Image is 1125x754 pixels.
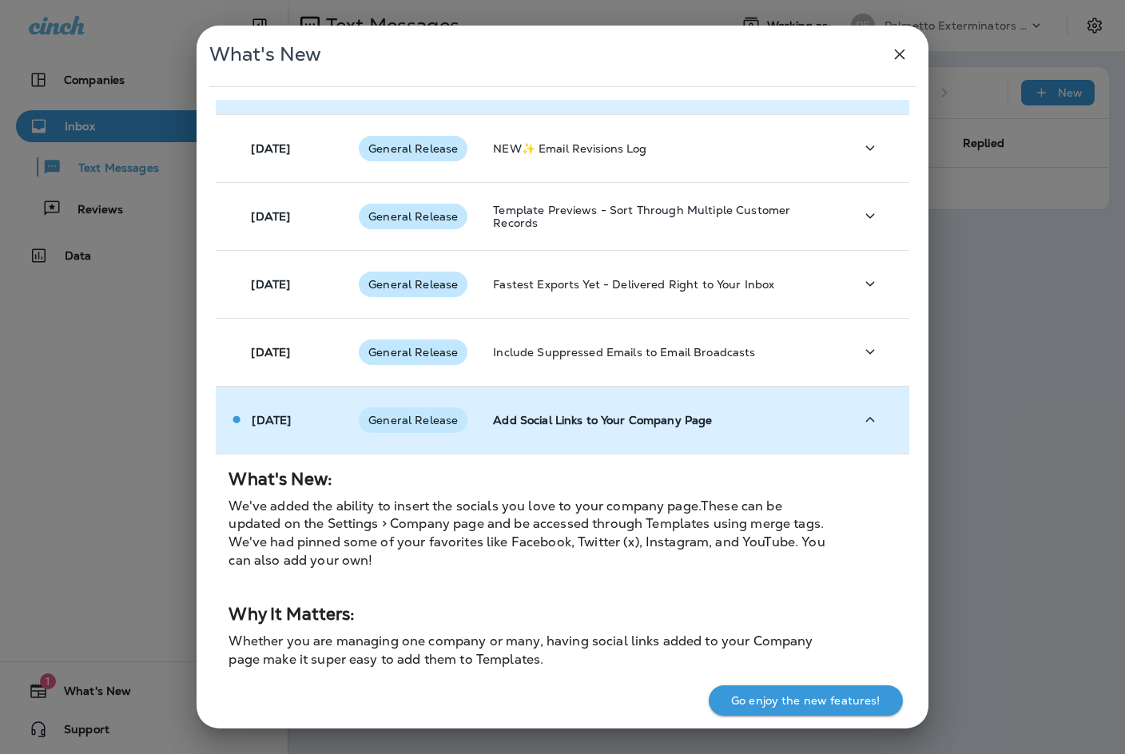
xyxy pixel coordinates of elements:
[493,346,829,359] p: Include Suppressed Emails to Email Broadcasts
[731,694,881,707] p: Go enjoy the new features!
[359,210,467,223] span: General Release
[229,633,813,668] span: Whether you are managing one company or many, having social links added to your Company page make...
[359,414,467,427] span: General Release
[251,142,290,155] p: [DATE]
[493,278,829,291] p: Fastest Exports Yet - Delivered Right to Your Inbox
[252,414,291,427] p: [DATE]
[229,498,825,569] span: We've added the ability to insert the socials you love to your company page.These can be updated ...
[209,42,321,66] span: What's New
[251,210,290,223] p: [DATE]
[359,278,467,291] span: General Release
[359,346,467,359] span: General Release
[229,603,354,625] strong: Why It Matters:
[359,142,467,155] span: General Release
[251,346,290,359] p: [DATE]
[493,204,829,229] p: Template Previews - Sort Through Multiple Customer Records
[709,685,903,716] button: Go enjoy the new features!
[229,468,332,490] strong: What's New:
[493,142,829,155] p: NEW✨ Email Revisions Log
[493,414,829,427] p: Add Social Links to Your Company Page
[251,278,290,291] p: [DATE]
